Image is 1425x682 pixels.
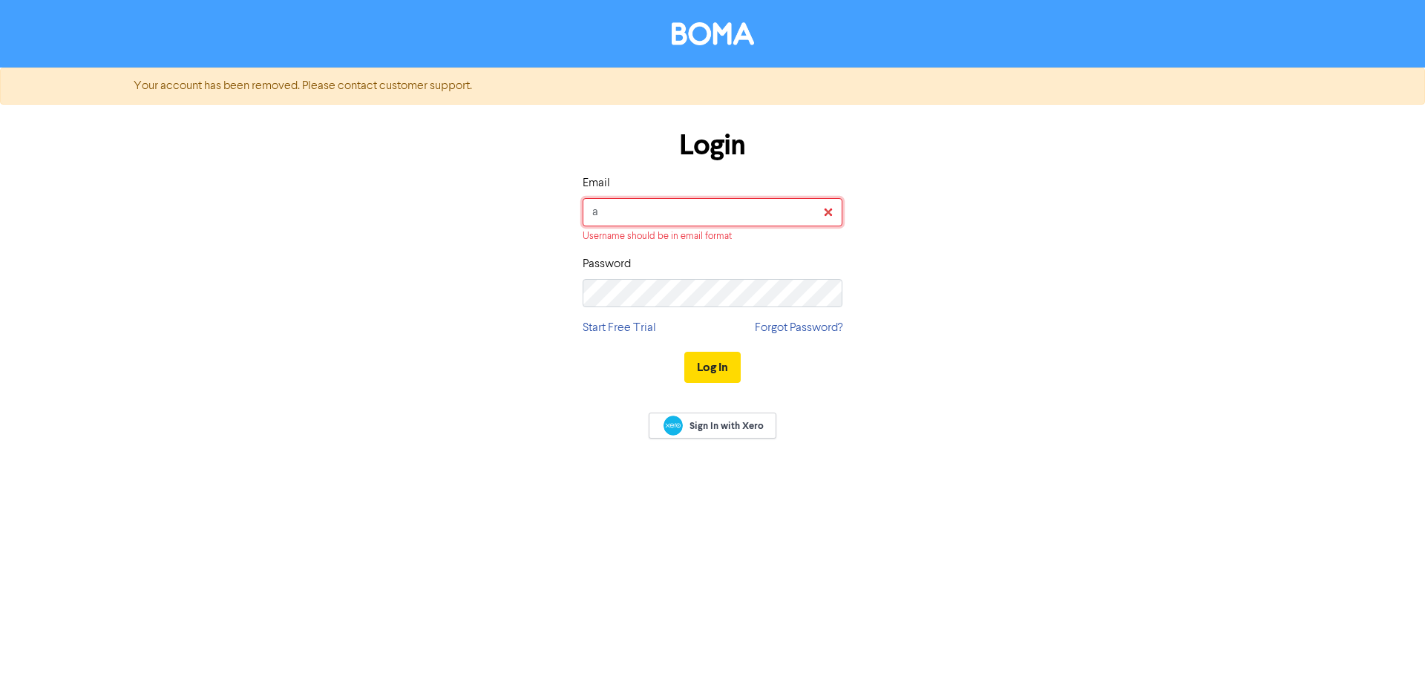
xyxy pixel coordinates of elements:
[755,319,842,337] a: Forgot Password?
[583,174,610,192] label: Email
[1351,611,1425,682] iframe: Chat Widget
[583,319,656,337] a: Start Free Trial
[122,77,1303,95] div: Your account has been removed. Please contact customer support.
[684,352,741,383] button: Log In
[583,128,842,163] h1: Login
[649,413,776,439] a: Sign In with Xero
[583,255,631,273] label: Password
[689,419,764,433] span: Sign In with Xero
[664,416,683,436] img: Xero logo
[672,22,754,45] img: BOMA Logo
[583,229,842,243] div: Username should be in email format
